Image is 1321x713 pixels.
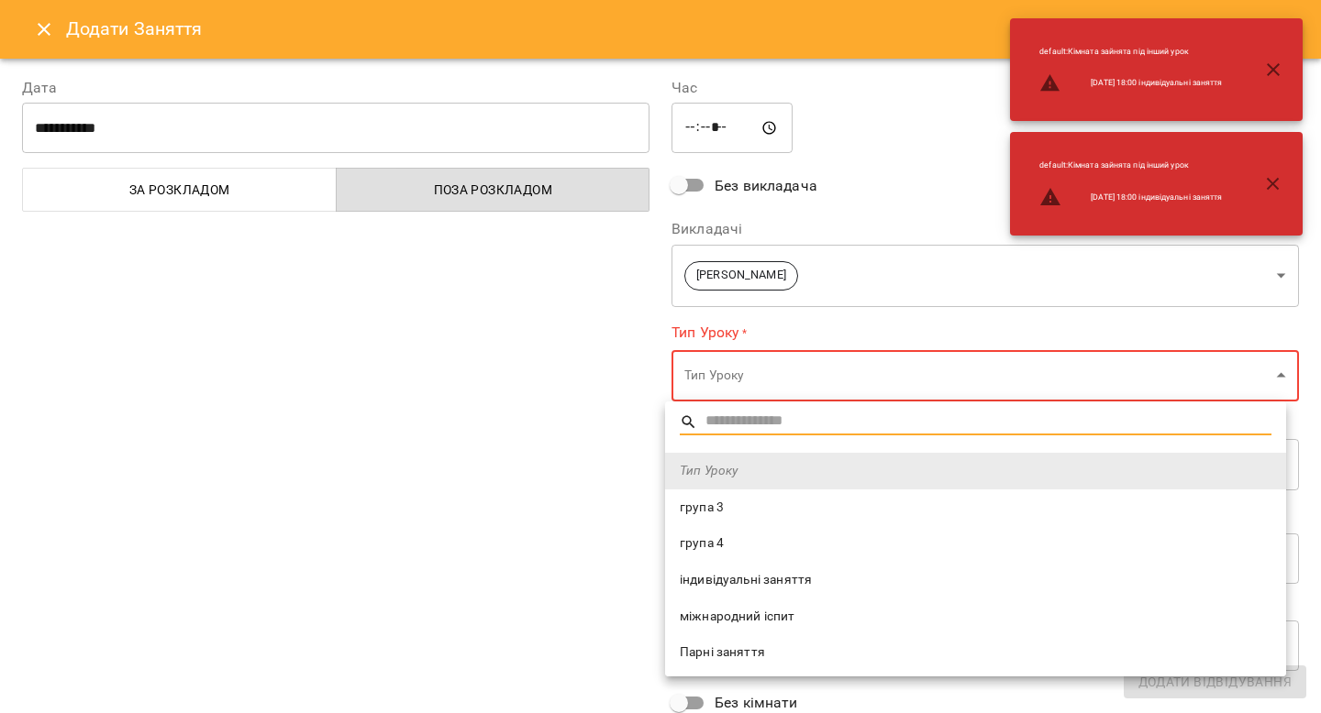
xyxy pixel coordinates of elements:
[680,499,1271,517] span: група 3
[680,643,1271,662] span: Парні заняття
[1025,179,1237,215] li: [DATE] 18:00 індивідуальні заняття
[1025,38,1237,65] li: default : Кімната зайнята під інший урок
[1025,65,1237,102] li: [DATE] 18:00 індивідуальні заняття
[1025,152,1237,179] li: default : Кімната зайнята під інший урок
[680,608,1271,626] span: міжнародний іспит
[680,571,1271,589] span: індивідуальні заняття
[680,462,1271,480] span: Тип Уроку
[680,534,1271,553] span: група 4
